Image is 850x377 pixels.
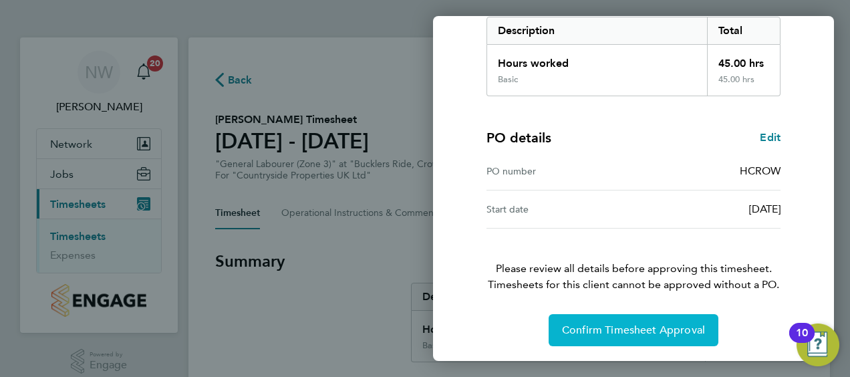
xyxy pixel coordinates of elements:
h4: PO details [486,128,551,147]
span: Timesheets for this client cannot be approved without a PO. [470,277,797,293]
a: Edit [760,130,781,146]
div: Basic [498,74,518,85]
button: Confirm Timesheet Approval [549,314,718,346]
div: 45.00 hrs [707,45,781,74]
div: Description [487,17,707,44]
div: PO number [486,163,633,179]
button: Open Resource Center, 10 new notifications [797,324,839,366]
div: Total [707,17,781,44]
div: Start date [486,201,633,217]
div: [DATE] [633,201,781,217]
div: Hours worked [487,45,707,74]
span: Edit [760,131,781,144]
span: Confirm Timesheet Approval [562,324,705,337]
div: 10 [796,333,808,350]
span: HCROW [740,164,781,177]
p: Please review all details before approving this timesheet. [470,229,797,293]
div: Summary of 18 - 24 Aug 2025 [486,17,781,96]
div: 45.00 hrs [707,74,781,96]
